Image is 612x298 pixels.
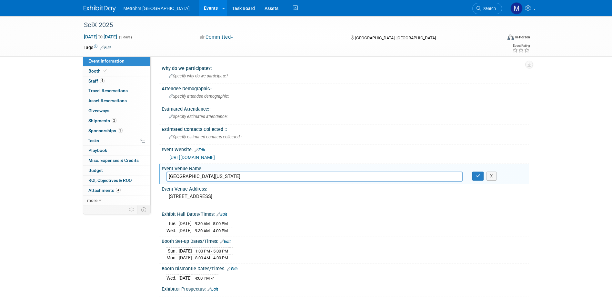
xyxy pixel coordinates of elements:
[137,205,150,214] td: Toggle Event Tabs
[179,247,192,254] td: [DATE]
[178,227,192,234] td: [DATE]
[195,276,214,281] span: 4:00 PM -
[169,94,229,99] span: Specify attendee demographic:
[88,88,128,93] span: Travel Reservations
[169,114,228,119] span: Specify estimated attendance:
[162,284,529,293] div: Exhibitor Prospectus:
[116,188,121,193] span: 4
[83,76,150,86] a: Staff4
[227,267,238,271] a: Edit
[507,35,514,40] img: Format-Inperson.png
[216,212,227,217] a: Edit
[88,148,107,153] span: Playbook
[126,205,137,214] td: Personalize Event Tab Strip
[118,128,123,133] span: 1
[83,196,150,205] a: more
[166,247,179,254] td: Sun.
[88,188,121,193] span: Attachments
[88,128,123,133] span: Sponsorships
[83,56,150,66] a: Event Information
[88,78,105,84] span: Staff
[464,34,530,43] div: Event Format
[88,158,139,163] span: Misc. Expenses & Credits
[83,116,150,126] a: Shipments2
[162,209,529,218] div: Exhibit Hall Dates/Times:
[162,164,529,172] div: Event Venue Name:
[195,148,205,152] a: Edit
[162,184,529,192] div: Event Venue Address:
[355,35,436,40] span: [GEOGRAPHIC_DATA], [GEOGRAPHIC_DATA]
[83,186,150,195] a: Attachments4
[83,66,150,76] a: Booth
[169,134,242,139] span: Specify estimated contacts collected :
[162,264,529,272] div: Booth Dismantle Dates/Times:
[118,35,132,39] span: (3 days)
[162,145,529,153] div: Event Website:
[83,136,150,146] a: Tasks
[481,6,496,11] span: Search
[472,3,502,14] a: Search
[88,168,103,173] span: Budget
[512,44,530,47] div: Event Rating
[166,254,179,261] td: Mon.
[84,34,117,40] span: [DATE] [DATE]
[515,35,530,40] div: In-Person
[84,44,111,51] td: Tags
[82,19,492,31] div: SciX 2025
[83,106,150,116] a: Giveaways
[169,194,307,199] pre: [STREET_ADDRESS]
[178,220,192,227] td: [DATE]
[97,34,104,39] span: to
[84,5,116,12] img: ExhibitDay
[88,138,99,143] span: Tasks
[88,108,109,113] span: Giveaways
[88,98,127,103] span: Asset Reservations
[220,239,231,244] a: Edit
[112,118,116,123] span: 2
[195,228,228,233] span: 9:30 AM - 4:00 PM
[487,172,497,181] button: X
[195,249,228,253] span: 1:00 PM - 5:00 PM
[510,2,523,15] img: Michelle Simoes
[207,287,218,292] a: Edit
[83,96,150,106] a: Asset Reservations
[166,220,178,227] td: Tue.
[88,58,125,64] span: Event Information
[104,69,107,73] i: Booth reservation complete
[166,227,178,234] td: Wed.
[87,198,97,203] span: more
[83,176,150,185] a: ROI, Objectives & ROO
[83,156,150,165] a: Misc. Expenses & Credits
[169,155,215,160] a: [URL][DOMAIN_NAME]
[197,34,236,41] button: Committed
[83,166,150,175] a: Budget
[100,78,105,83] span: 4
[195,221,228,226] span: 9:30 AM - 5:00 PM
[162,104,529,112] div: Estimated Attendance::
[162,124,529,133] div: Estimated Contacts Collected ::
[162,84,529,92] div: Attendee Demographic::
[83,146,150,155] a: Playbook
[83,86,150,96] a: Travel Reservations
[195,255,228,260] span: 8:00 AM - 4:00 PM
[178,275,192,282] td: [DATE]
[179,254,192,261] td: [DATE]
[162,64,529,72] div: Why do we participate?:
[212,276,214,281] span: ?
[100,45,111,50] a: Edit
[83,126,150,136] a: Sponsorships1
[88,178,132,183] span: ROI, Objectives & ROO
[88,68,108,74] span: Booth
[88,118,116,123] span: Shipments
[162,236,529,245] div: Booth Set-up Dates/Times:
[169,74,228,78] span: Specify why do we participate?
[124,6,190,11] span: Metrohm [GEOGRAPHIC_DATA]
[166,275,178,282] td: Wed.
